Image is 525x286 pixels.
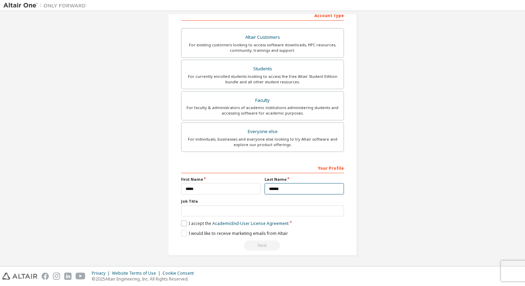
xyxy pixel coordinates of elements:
label: I accept the [181,221,289,226]
label: Last Name [265,177,344,182]
p: © 2025 Altair Engineering, Inc. All Rights Reserved. [92,276,198,282]
div: Account Type [181,10,344,21]
a: Academic End-User License Agreement [212,221,289,226]
img: linkedin.svg [64,273,71,280]
div: Privacy [92,271,112,276]
div: Altair Customers [186,33,339,42]
div: For individuals, businesses and everyone else looking to try Altair software and explore our prod... [186,136,339,147]
div: Everyone else [186,127,339,136]
img: instagram.svg [53,273,60,280]
img: Altair One [3,2,89,9]
div: Your Profile [181,162,344,173]
div: For faculty & administrators of academic institutions administering students and accessing softwa... [186,105,339,116]
img: facebook.svg [42,273,49,280]
div: Read and acccept EULA to continue [181,240,344,251]
img: altair_logo.svg [2,273,37,280]
div: Students [186,64,339,74]
img: youtube.svg [76,273,86,280]
label: I would like to receive marketing emails from Altair [181,230,288,236]
div: For existing customers looking to access software downloads, HPC resources, community, trainings ... [186,42,339,53]
div: Faculty [186,96,339,105]
div: Cookie Consent [163,271,198,276]
div: Website Terms of Use [112,271,163,276]
label: First Name [181,177,260,182]
label: Job Title [181,199,344,204]
div: For currently enrolled students looking to access the free Altair Student Edition bundle and all ... [186,74,339,85]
